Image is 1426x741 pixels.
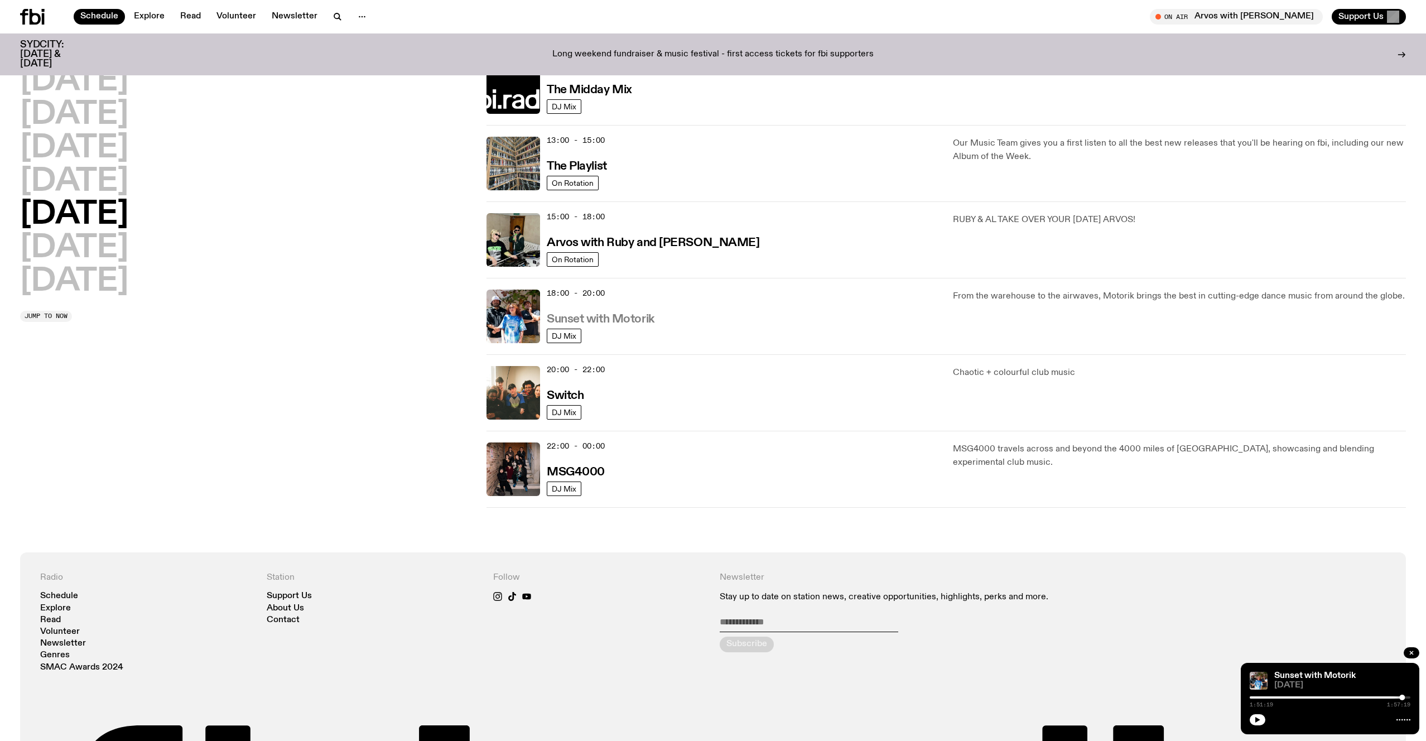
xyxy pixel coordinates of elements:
p: From the warehouse to the airwaves, Motorik brings the best in cutting-edge dance music from arou... [953,290,1406,303]
a: Newsletter [265,9,324,25]
span: 1:57:19 [1387,702,1410,708]
button: On AirArvos with [PERSON_NAME] [1150,9,1323,25]
button: [DATE] [20,66,128,97]
a: Schedule [40,592,78,600]
span: 1:51:19 [1250,702,1273,708]
a: Newsletter [40,639,86,648]
a: SMAC Awards 2024 [40,663,123,672]
p: Long weekend fundraiser & music festival - first access tickets for fbi supporters [552,50,874,60]
span: 13:00 - 15:00 [547,135,605,146]
a: Switch [547,388,584,402]
a: DJ Mix [547,329,581,343]
a: Sunset with Motorik [1274,671,1356,680]
a: Explore [127,9,171,25]
button: [DATE] [20,99,128,131]
span: DJ Mix [552,408,576,416]
span: On Rotation [552,179,594,187]
h3: Sunset with Motorik [547,314,654,325]
h3: Arvos with Ruby and [PERSON_NAME] [547,237,759,249]
a: DJ Mix [547,482,581,496]
a: Read [40,616,61,624]
a: Genres [40,651,70,660]
span: [DATE] [1274,681,1410,690]
a: Volunteer [210,9,263,25]
button: Jump to now [20,311,72,322]
a: The Playlist [547,158,607,172]
img: Andrew, Reenie, and Pat stand in a row, smiling at the camera, in dappled light with a vine leafe... [486,290,540,343]
img: Ruby wears a Collarbones t shirt and pretends to play the DJ decks, Al sings into a pringles can.... [486,213,540,267]
h3: The Playlist [547,161,607,172]
span: DJ Mix [552,331,576,340]
h4: Radio [40,572,253,583]
a: The Midday Mix [547,82,632,96]
img: A corner shot of the fbi music library [486,137,540,190]
h4: Newsletter [720,572,1159,583]
a: On Rotation [547,176,599,190]
p: RUBY & AL TAKE OVER YOUR [DATE] ARVOS! [953,213,1406,227]
span: DJ Mix [552,102,576,110]
h3: Switch [547,390,584,402]
a: DJ Mix [547,405,581,420]
p: Our Music Team gives you a first listen to all the best new releases that you'll be hearing on fb... [953,137,1406,163]
span: Jump to now [25,313,68,319]
a: Volunteer [40,628,80,636]
button: [DATE] [20,166,128,198]
h4: Station [267,572,480,583]
p: Stay up to date on station news, creative opportunities, highlights, perks and more. [720,592,1159,603]
a: Sunset with Motorik [547,311,654,325]
button: Subscribe [720,637,774,652]
h3: SYDCITY: [DATE] & [DATE] [20,40,91,69]
a: Read [174,9,208,25]
a: On Rotation [547,252,599,267]
h3: MSG4000 [547,466,605,478]
span: 20:00 - 22:00 [547,364,605,375]
button: [DATE] [20,133,128,164]
a: MSG4000 [547,464,605,478]
p: MSG4000 travels across and beyond the 4000 miles of [GEOGRAPHIC_DATA], showcasing and blending ex... [953,442,1406,469]
span: 22:00 - 00:00 [547,441,605,451]
a: Contact [267,616,300,624]
p: Chaotic + colourful club music [953,366,1406,379]
a: Arvos with Ruby and [PERSON_NAME] [547,235,759,249]
a: DJ Mix [547,99,581,114]
span: Support Us [1338,12,1384,22]
a: Schedule [74,9,125,25]
h3: The Midday Mix [547,84,632,96]
img: Andrew, Reenie, and Pat stand in a row, smiling at the camera, in dappled light with a vine leafe... [1250,672,1268,690]
img: A warm film photo of the switch team sitting close together. from left to right: Cedar, Lau, Sand... [486,366,540,420]
span: 18:00 - 20:00 [547,288,605,299]
span: DJ Mix [552,484,576,493]
button: Support Us [1332,9,1406,25]
button: [DATE] [20,266,128,297]
span: On Rotation [552,255,594,263]
h4: Follow [493,572,706,583]
a: About Us [267,604,304,613]
button: [DATE] [20,233,128,264]
span: 15:00 - 18:00 [547,211,605,222]
a: Support Us [267,592,312,600]
button: [DATE] [20,199,128,230]
a: Explore [40,604,71,613]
